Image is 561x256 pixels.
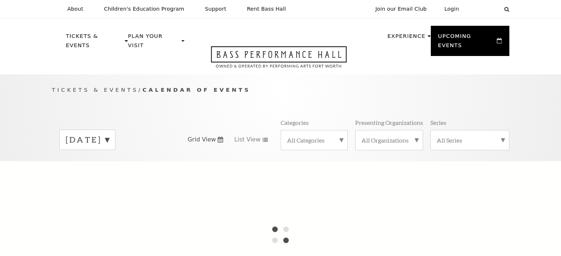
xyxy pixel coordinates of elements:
label: All Organizations [361,136,417,144]
p: Children's Education Program [104,6,184,12]
select: Select: [471,6,497,13]
p: Experience [387,32,425,45]
p: Upcoming Events [438,32,495,54]
span: List View [234,136,260,144]
p: Rent Bass Hall [247,6,286,12]
label: [DATE] [66,134,109,145]
p: Tickets & Events [66,32,123,54]
p: Presenting Organizations [355,119,423,126]
label: All Series [437,136,503,144]
p: / [52,85,509,95]
p: Plan Your Visit [128,32,180,54]
label: All Categories [287,136,342,144]
p: Categories [281,119,309,126]
span: Calendar of Events [142,87,250,93]
span: Tickets & Events [52,87,139,93]
span: Grid View [188,136,216,144]
p: About [67,6,83,12]
p: Support [205,6,226,12]
p: Series [430,119,446,126]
